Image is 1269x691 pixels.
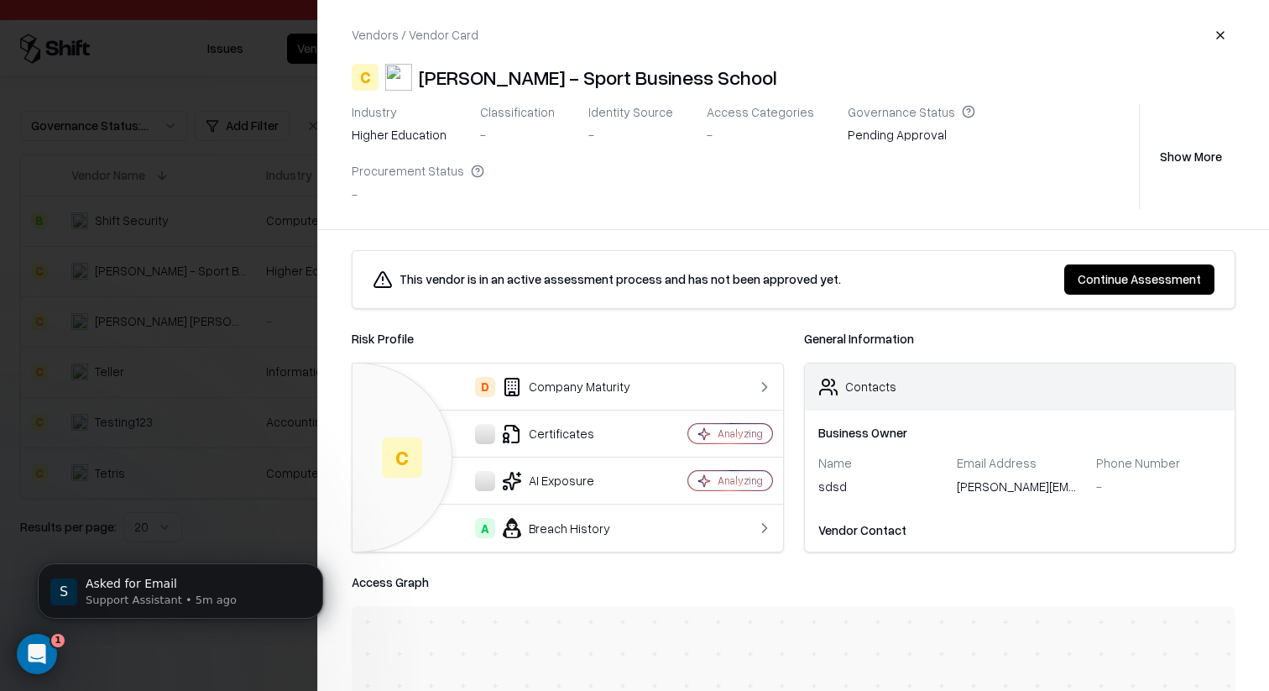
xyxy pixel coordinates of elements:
[818,478,944,501] div: sdsd
[13,223,322,359] div: Support Assistant says…
[17,634,57,674] iframe: Intercom live chat
[707,126,814,144] div: -
[399,270,841,288] div: This vendor is in an active assessment process and has not been approved yet.
[107,550,120,563] button: Start recording
[352,26,478,44] div: Vendors / Vendor Card
[352,126,446,144] div: higher education
[385,64,412,91] img: AMOS - Sport Business School
[27,195,231,212] div: Give the team a way to reach you:
[366,377,655,397] div: Company Maturity
[352,329,784,349] div: Risk Profile
[48,9,75,36] div: Profile image for Support Assistant
[1096,455,1222,470] div: Phone Number
[1064,264,1214,295] button: Continue Assessment
[818,521,1222,539] div: Vendor Contact
[718,474,763,488] div: Analyzing
[845,378,896,395] div: Contacts
[1096,478,1222,495] div: -
[352,186,484,203] div: -
[13,528,348,646] iframe: Intercom notifications message
[13,147,251,184] div: Shift Security will be back in 1 hour.
[588,126,673,144] div: -
[848,104,975,119] div: Governance Status
[957,478,1083,501] div: [PERSON_NAME][EMAIL_ADDRESS][DOMAIN_NAME]
[81,16,201,29] h1: Support Assistant
[286,543,315,570] button: Send a message…
[352,163,484,178] div: Procurement Status
[419,64,777,91] div: [PERSON_NAME] - Sport Business School
[707,104,814,119] div: Access Categories
[80,550,93,563] button: Upload attachment
[352,573,1235,593] div: Access Graph
[588,104,673,119] div: Identity Source
[957,455,1083,470] div: Email Address
[34,253,301,273] div: Get notified by email
[352,104,446,119] div: Industry
[718,427,763,441] div: Analyzing
[818,455,944,470] div: Name
[51,634,65,647] span: 1
[268,278,301,311] button: Submit
[13,185,322,223] div: Support Assistant says…
[295,7,325,37] div: Close
[263,7,295,39] button: Home
[818,424,1222,442] div: Business Owner
[27,157,238,174] div: Shift Security will be back in 1 hour.
[13,147,322,186] div: Support Assistant says…
[475,518,495,538] div: A
[366,518,655,538] div: Breach History
[227,97,322,133] div: test bausch
[352,64,379,91] div: C
[14,515,321,543] textarea: Message…
[480,104,555,119] div: Classification
[804,329,1236,349] div: General Information
[13,97,322,147] div: user says…
[11,7,43,39] button: go back
[13,185,244,222] div: Give the team a way to reach you:
[53,550,66,563] button: Gif picker
[382,437,422,478] div: C
[240,107,309,123] div: test bausch
[848,126,975,149] div: Pending Approval
[366,424,655,444] div: Certificates
[1146,141,1235,171] button: Show More
[366,471,655,491] div: AI Exposure
[480,126,555,144] div: -
[475,377,495,397] div: D
[34,278,268,311] input: Enter your email
[26,550,39,563] button: Emoji picker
